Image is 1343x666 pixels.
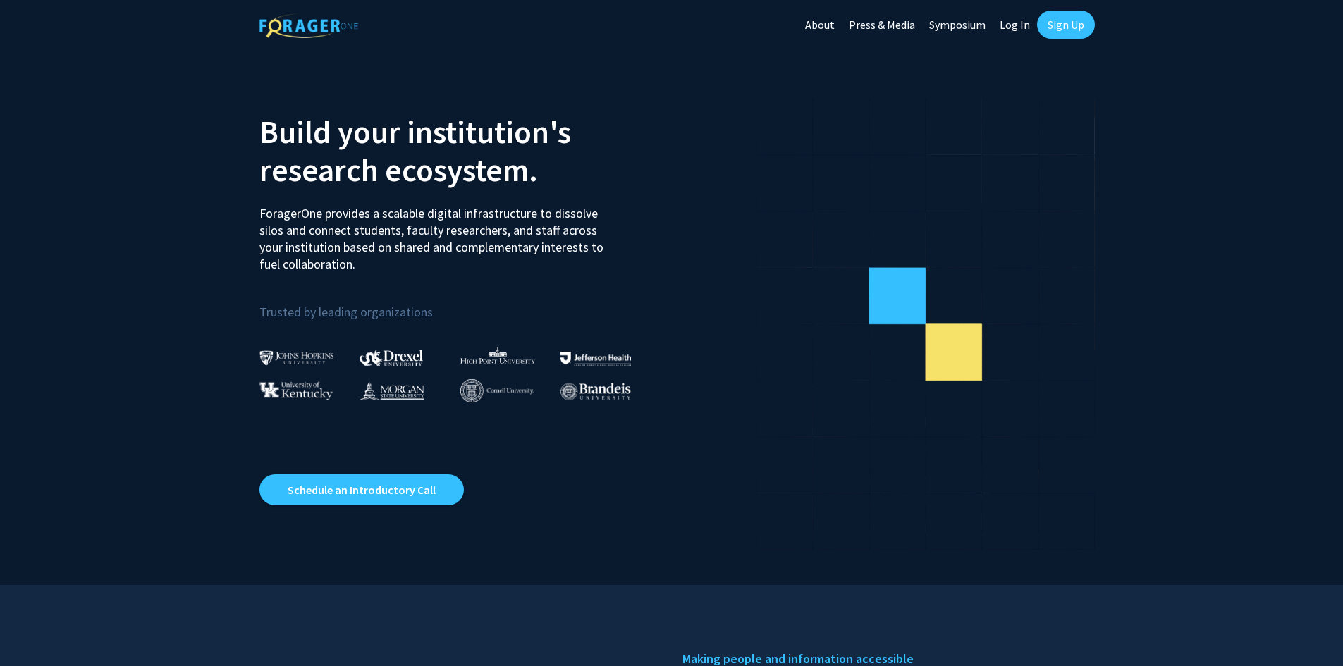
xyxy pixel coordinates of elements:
img: University of Kentucky [259,381,333,400]
p: Trusted by leading organizations [259,284,661,323]
a: Sign Up [1037,11,1095,39]
a: Opens in a new tab [259,474,464,505]
p: ForagerOne provides a scalable digital infrastructure to dissolve silos and connect students, fac... [259,195,613,273]
img: Morgan State University [360,381,424,400]
img: Thomas Jefferson University [560,352,631,365]
img: ForagerOne Logo [259,13,358,38]
h2: Build your institution's research ecosystem. [259,113,661,189]
img: Johns Hopkins University [259,350,334,365]
img: Cornell University [460,379,534,402]
img: High Point University [460,347,535,364]
img: Drexel University [360,350,423,366]
img: Brandeis University [560,383,631,400]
